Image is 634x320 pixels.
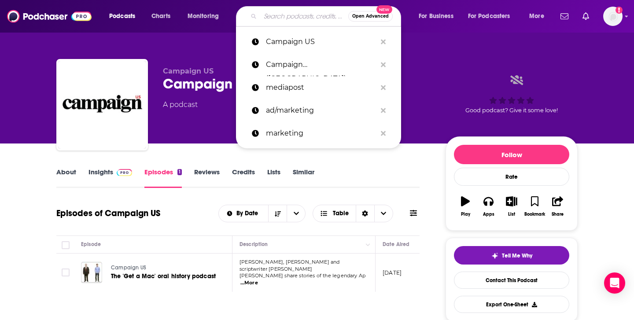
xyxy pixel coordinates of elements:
[465,107,558,114] span: Good podcast? Give it some love!
[267,168,280,188] a: Lists
[524,212,545,217] div: Bookmark
[266,99,376,122] p: ad/marketing
[468,10,510,22] span: For Podcasters
[352,14,389,18] span: Open Advanced
[348,11,393,22] button: Open AdvancedNew
[146,9,176,23] a: Charts
[603,7,623,26] span: Logged in as AmberTina
[236,53,401,76] a: Campaign ([GEOGRAPHIC_DATA]) (Podcast)
[117,169,132,176] img: Podchaser Pro
[413,9,464,23] button: open menu
[523,9,555,23] button: open menu
[260,9,348,23] input: Search podcasts, credits, & more...
[523,191,546,222] button: Bookmark
[219,210,269,217] button: open menu
[81,239,101,250] div: Episode
[266,122,376,145] p: marketing
[144,168,182,188] a: Episodes1
[194,168,220,188] a: Reviews
[454,246,569,265] button: tell me why sparkleTell Me Why
[218,205,306,222] h2: Choose List sort
[188,10,219,22] span: Monitoring
[546,191,569,222] button: Share
[240,272,365,279] span: [PERSON_NAME] share stories of the legendary Ap
[477,191,500,222] button: Apps
[181,9,230,23] button: open menu
[236,30,401,53] a: Campaign US
[376,5,392,14] span: New
[529,10,544,22] span: More
[111,264,216,272] a: Campaign US
[151,10,170,22] span: Charts
[419,10,453,22] span: For Business
[483,212,494,217] div: Apps
[491,252,498,259] img: tell me why sparkle
[111,272,216,280] span: The 'Get a Mac' oral history podcast
[557,9,572,24] a: Show notifications dropdown
[502,252,532,259] span: Tell Me Why
[236,76,401,99] a: mediapost
[62,269,70,276] span: Toggle select row
[293,168,314,188] a: Similar
[603,7,623,26] button: Show profile menu
[177,169,182,175] div: 1
[236,210,261,217] span: By Date
[356,205,374,222] div: Sort Direction
[232,168,255,188] a: Credits
[58,61,146,149] img: Campaign US
[111,272,216,281] a: The 'Get a Mac' oral history podcast
[552,212,564,217] div: Share
[7,8,92,25] img: Podchaser - Follow, Share and Rate Podcasts
[163,99,198,110] div: A podcast
[266,53,376,76] p: Campaign (US) (Podcast)
[383,269,402,276] p: [DATE]
[240,259,339,272] span: [PERSON_NAME], [PERSON_NAME] and scriptwriter [PERSON_NAME]
[616,7,623,14] svg: Add a profile image
[383,239,409,250] div: Date Aired
[103,9,147,23] button: open menu
[109,10,135,22] span: Podcasts
[333,210,349,217] span: Table
[56,168,76,188] a: About
[454,272,569,289] a: Contact This Podcast
[508,212,515,217] div: List
[500,191,523,222] button: List
[603,7,623,26] img: User Profile
[454,145,569,164] button: Follow
[240,280,258,287] span: ...More
[313,205,393,222] button: Choose View
[461,212,470,217] div: Play
[111,265,146,271] span: Campaign US
[363,239,373,250] button: Column Actions
[454,168,569,186] div: Rate
[266,76,376,99] p: mediapost
[240,239,268,250] div: Description
[244,6,409,26] div: Search podcasts, credits, & more...
[236,99,401,122] a: ad/marketing
[604,272,625,294] div: Open Intercom Messenger
[88,168,132,188] a: InsightsPodchaser Pro
[462,9,523,23] button: open menu
[287,205,305,222] button: open menu
[454,296,569,313] button: Export One-Sheet
[579,9,593,24] a: Show notifications dropdown
[163,67,214,75] span: Campaign US
[268,205,287,222] button: Sort Direction
[454,191,477,222] button: Play
[266,30,376,53] p: Campaign US
[236,122,401,145] a: marketing
[56,208,160,219] h1: Episodes of Campaign US
[446,67,578,121] div: Good podcast? Give it some love!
